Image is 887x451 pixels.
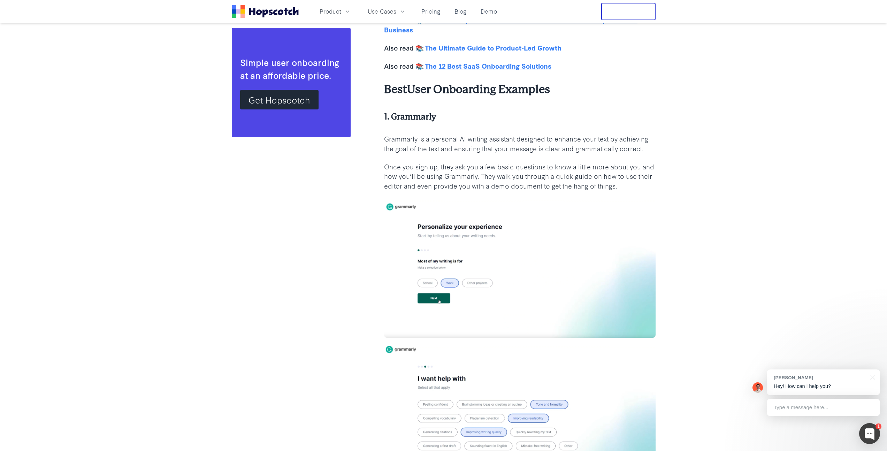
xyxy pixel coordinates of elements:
div: Simple user onboarding at an affordable price. [240,56,342,82]
a: The Ultimate Guide to Product-Led Growth [425,43,561,52]
div: [PERSON_NAME] [774,374,866,381]
b: Also read 📚 [384,43,423,52]
a: The 12 Best SaaS Onboarding Solutions [425,61,551,70]
b: Also read 📚 [384,61,423,70]
a: Pricing [419,6,443,17]
button: Free Trial [601,3,656,20]
a: The Most Important 17 SaaS Metrics to Measure and Improve Your Business [384,15,637,34]
p: Hey! How can I help you? [774,383,873,390]
button: Use Cases [364,6,410,17]
p: Grammarly is a personal AI writing assistant designed to enhance your text by achieving the goal ... [384,134,656,153]
p: : [384,43,656,53]
button: Product [315,6,355,17]
img: Mark Spera [752,382,763,393]
h4: 1. Grammarly [384,111,656,123]
a: Get Hopscotch [240,90,319,109]
p: : [384,15,656,35]
a: Blog [452,6,469,17]
a: Home [232,5,299,18]
h3: Best [384,82,656,97]
span: Product [320,7,341,16]
div: Type a message here... [767,399,880,416]
img: user-onboarding-example [384,199,656,338]
span: Use Cases [368,7,396,16]
div: 1 [875,423,881,429]
b: User Onboarding Examples [407,83,550,96]
a: Demo [478,6,500,17]
p: Once you sign up, they ask you a few basic questions to know a little more about you and how you’... [384,162,656,191]
p: : [384,61,656,71]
